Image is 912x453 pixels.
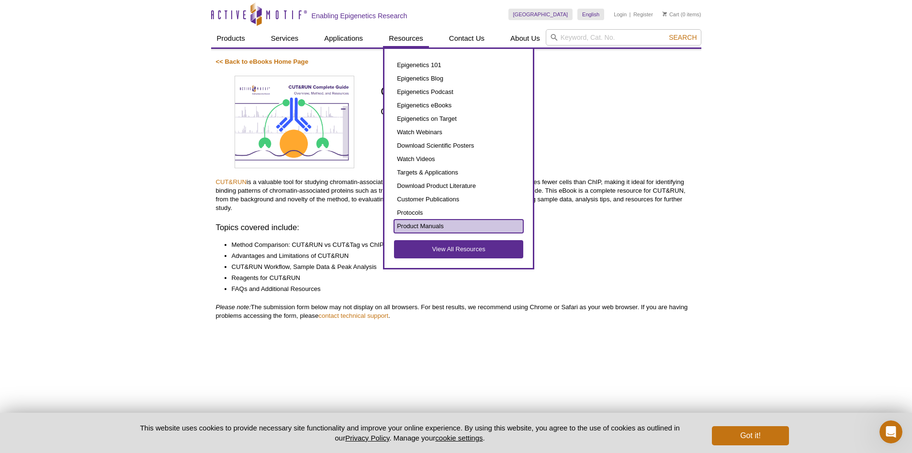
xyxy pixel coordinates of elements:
a: View All Resources [394,240,523,258]
h3: Topics covered include: [216,222,697,233]
p: The submission form below may not display on all browsers. For best results, we recommend using C... [216,303,697,320]
h1: CUT&RUN Complete Guide [381,85,696,99]
li: CUT&RUN Workflow, Sample Data & Peak Analysis [232,263,687,271]
a: Cart [663,11,679,18]
a: Contact Us [443,29,490,47]
iframe: Intercom live chat [879,420,902,443]
a: Epigenetics on Target [394,112,523,126]
em: Please note: [216,303,251,311]
a: English [577,9,604,20]
a: Products [211,29,251,47]
a: Download Scientific Posters [394,139,523,152]
li: (0 items) [663,9,701,20]
a: Watch Webinars [394,126,523,139]
a: Download Product Literature [394,179,523,193]
p: is a valuable tool for studying chromatin-associated proteins because it is sensitive, specific, ... [216,178,697,212]
a: Services [265,29,304,47]
a: Login [614,11,627,18]
img: Epigenetics of Aging eBook [235,76,354,169]
a: About Us [505,29,546,47]
a: Register [633,11,653,18]
a: contact technical support [318,312,388,319]
a: Targets & Applications [394,166,523,179]
a: Epigenetics 101 [394,58,523,72]
a: CUT&RUN [216,178,247,186]
a: Applications [318,29,369,47]
a: << Back to eBooks Home Page [216,58,309,65]
li: | [630,9,631,20]
li: FAQs and Additional Resources [232,285,687,293]
a: Protocols [394,206,523,220]
li: Advantages and Limitations of CUT&RUN [232,252,687,260]
a: Product Manuals [394,220,523,233]
button: cookie settings [435,434,483,442]
button: Got it! [712,426,788,445]
h2: Overview, Methods, and Resources [381,105,696,118]
li: Method Comparison: CUT&RUN vs CUT&Tag vs ChIP-Seq [232,241,687,249]
a: Watch Videos [394,152,523,166]
h2: Enabling Epigenetics Research [312,12,407,20]
a: Privacy Policy [345,434,389,442]
input: Keyword, Cat. No. [546,29,701,46]
a: [GEOGRAPHIC_DATA] [508,9,573,20]
a: Epigenetics Blog [394,72,523,85]
a: Customer Publications [394,193,523,206]
span: Search [669,34,697,41]
img: Your Cart [663,12,667,16]
a: Epigenetics eBooks [394,99,523,112]
p: This website uses cookies to provide necessary site functionality and improve your online experie... [124,423,697,443]
a: Resources [383,29,429,47]
li: Reagents for CUT&RUN [232,274,687,282]
button: Search [666,33,699,42]
a: Epigenetics Podcast [394,85,523,99]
